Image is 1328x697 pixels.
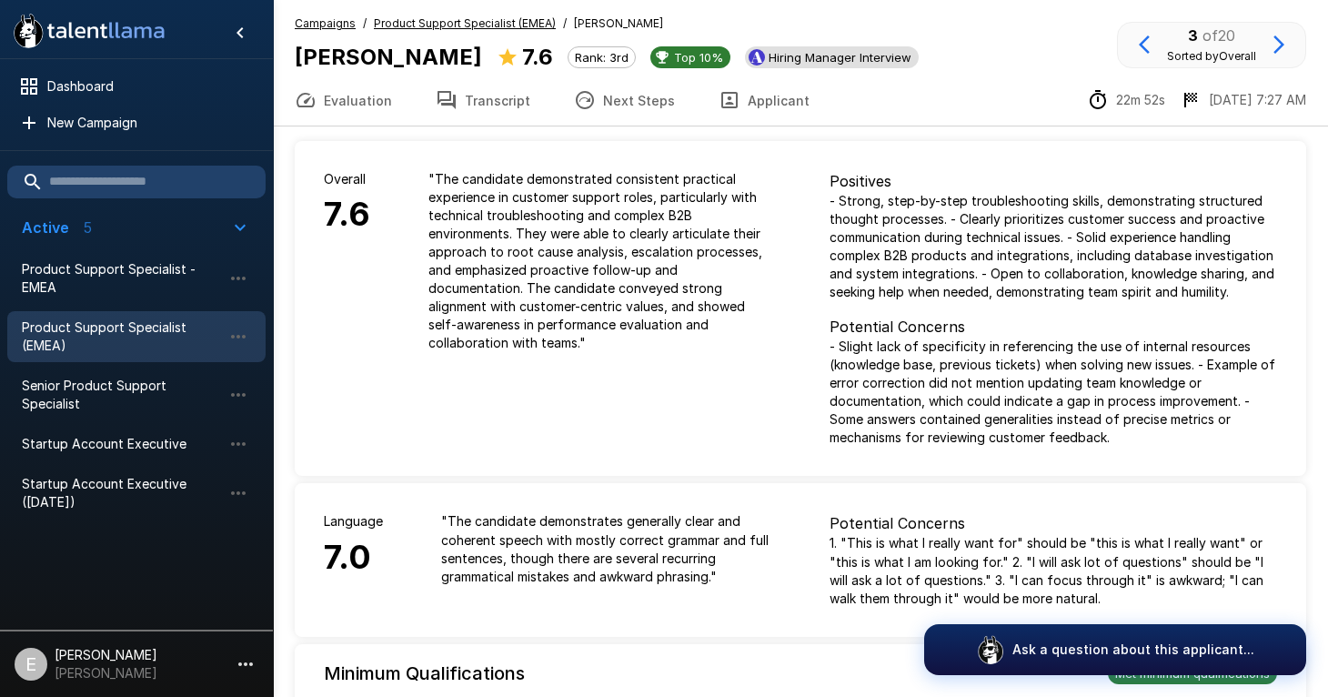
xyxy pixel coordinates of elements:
p: " The candidate demonstrates generally clear and coherent speech with mostly correct grammar and ... [441,512,771,585]
h6: Minimum Qualifications [324,659,525,688]
b: 3 [1188,26,1198,45]
p: 1. "This is what I really want for" should be "this is what I really want" or "this is what I am ... [830,534,1277,607]
img: ashbyhq_logo.jpeg [749,49,765,66]
p: Positives [830,170,1277,192]
span: Top 10% [667,50,730,65]
b: 7.6 [522,44,553,70]
h6: 7.6 [324,188,370,241]
span: Hiring Manager Interview [761,50,919,65]
p: Language [324,512,383,530]
span: Sorted by Overall [1167,49,1256,63]
p: Ask a question about this applicant... [1012,641,1254,659]
u: Product Support Specialist (EMEA) [374,16,556,30]
button: Transcript [414,75,552,126]
span: / [363,15,367,33]
p: [DATE] 7:27 AM [1209,91,1306,109]
img: logo_glasses@2x.png [976,635,1005,664]
div: The date and time when the interview was completed [1180,89,1306,111]
button: Applicant [697,75,831,126]
h6: 7.0 [324,531,383,584]
p: 22m 52s [1116,91,1165,109]
u: Campaigns [295,16,356,30]
button: Ask a question about this applicant... [924,624,1306,675]
p: - Slight lack of specificity in referencing the use of internal resources (knowledge base, previo... [830,338,1277,447]
p: - Strong, step-by-step troubleshooting skills, demonstrating structured thought processes. - Clea... [830,192,1277,301]
div: The time between starting and completing the interview [1087,89,1165,111]
span: [PERSON_NAME] [574,15,663,33]
p: Potential Concerns [830,316,1277,338]
button: Evaluation [273,75,414,126]
span: Rank: 3rd [568,50,635,65]
span: / [563,15,567,33]
span: of 20 [1202,26,1235,45]
button: Next Steps [552,75,697,126]
div: View profile in Ashby [745,46,919,68]
p: " The candidate demonstrated consistent practical experience in customer support roles, particula... [428,170,771,352]
p: Overall [324,170,370,188]
b: [PERSON_NAME] [295,44,482,70]
p: Potential Concerns [830,512,1277,534]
